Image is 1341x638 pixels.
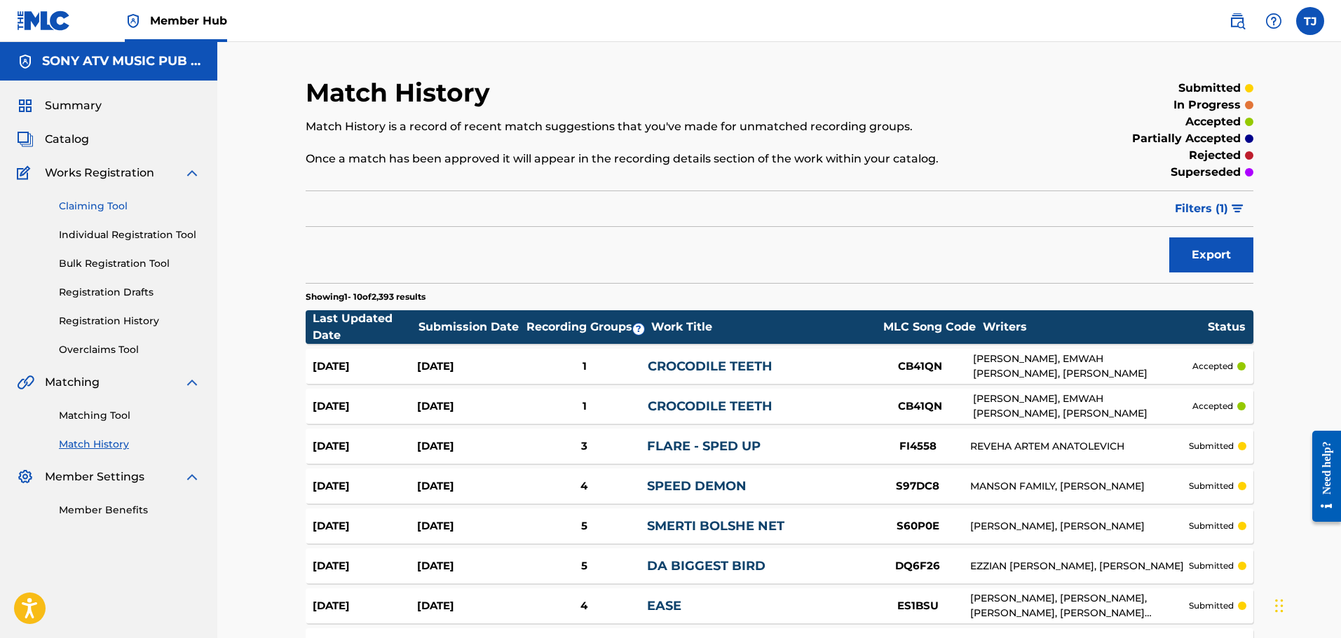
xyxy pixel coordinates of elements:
[417,518,522,534] div: [DATE]
[522,478,647,494] div: 4
[1175,200,1228,217] span: Filters ( 1 )
[1223,7,1251,35] a: Public Search
[1189,599,1234,612] p: submitted
[970,559,1188,574] div: EZZIAN [PERSON_NAME], [PERSON_NAME]
[1169,237,1253,272] button: Export
[1166,191,1253,226] button: Filters (1)
[1275,585,1284,627] div: Drag
[17,97,102,114] a: SummarySummary
[313,518,417,534] div: [DATE]
[42,53,200,69] h5: SONY ATV MUSIC PUB LLC
[17,374,34,391] img: Matching
[1265,13,1282,29] img: help
[1260,7,1288,35] div: Help
[647,438,761,454] a: FLARE - SPED UP
[1189,520,1234,532] p: submitted
[59,408,200,423] a: Matching Tool
[1189,480,1234,492] p: submitted
[59,503,200,518] a: Member Benefits
[59,228,200,242] a: Individual Registration Tool
[1189,147,1241,164] p: rejected
[17,53,34,70] img: Accounts
[522,558,647,574] div: 5
[970,479,1188,494] div: MANSON FAMILY, [PERSON_NAME]
[983,319,1207,335] div: Writers
[868,398,973,415] div: CB41QN
[1173,97,1241,113] p: in progress
[865,558,970,574] div: DQ6F26
[1192,360,1233,373] p: accepted
[970,439,1188,454] div: REVEHA ARTEM ANATOLEVICH
[522,518,647,534] div: 5
[59,437,200,452] a: Match History
[313,598,417,614] div: [DATE]
[313,310,418,344] div: Last Updated Date
[184,374,200,391] img: expand
[868,359,973,375] div: CB41QN
[417,438,522,455] div: [DATE]
[417,398,522,415] div: [DATE]
[970,591,1188,620] div: [PERSON_NAME], [PERSON_NAME], [PERSON_NAME], [PERSON_NAME] [PERSON_NAME] [PERSON_NAME]
[970,519,1188,534] div: [PERSON_NAME], [PERSON_NAME]
[17,11,71,31] img: MLC Logo
[1208,319,1246,335] div: Status
[125,13,142,29] img: Top Rightsholder
[59,314,200,328] a: Registration History
[45,165,154,181] span: Works Registration
[865,438,970,455] div: FI4558
[313,478,417,494] div: [DATE]
[1296,7,1324,35] div: User Menu
[522,438,647,455] div: 3
[59,256,200,271] a: Bulk Registration Tool
[150,13,227,29] span: Member Hub
[647,598,681,613] a: EASE
[306,291,426,303] p: Showing 1 - 10 of 2,393 results
[417,598,522,614] div: [DATE]
[59,285,200,300] a: Registration Drafts
[17,165,35,181] img: Works Registration
[865,518,970,534] div: S60P0E
[1229,13,1246,29] img: search
[1232,204,1244,213] img: filter
[306,118,1035,135] p: Match History is a record of recent match suggestions that you've made for unmatched recording gr...
[45,131,89,148] span: Catalog
[1185,113,1241,130] p: accepted
[648,359,772,374] a: CROCODILE TEETH
[45,374,100,391] span: Matching
[306,151,1035,167] p: Once a match has been approved it will appear in the recording details section of the work within...
[1132,130,1241,147] p: partially accepted
[17,97,34,114] img: Summary
[184,165,200,181] img: expand
[418,319,524,335] div: Submission Date
[45,97,102,114] span: Summary
[417,558,522,574] div: [DATE]
[17,469,34,485] img: Member Settings
[1271,571,1341,638] iframe: Chat Widget
[306,77,497,109] h2: Match History
[59,342,200,357] a: Overclaims Tool
[17,131,34,148] img: Catalog
[865,598,970,614] div: ES1BSU
[1178,80,1241,97] p: submitted
[522,598,647,614] div: 4
[313,438,417,455] div: [DATE]
[647,558,765,574] a: DA BIGGEST BIRD
[17,131,89,148] a: CatalogCatalog
[45,469,144,485] span: Member Settings
[1302,419,1341,532] iframe: Resource Center
[313,359,417,375] div: [DATE]
[651,319,876,335] div: Work Title
[1189,560,1234,572] p: submitted
[524,319,651,335] div: Recording Groups
[313,558,417,574] div: [DATE]
[1189,440,1234,452] p: submitted
[973,352,1193,381] div: [PERSON_NAME], EMWAH [PERSON_NAME], [PERSON_NAME]
[1192,400,1233,412] p: accepted
[522,398,647,415] div: 1
[973,391,1193,421] div: [PERSON_NAME], EMWAH [PERSON_NAME], [PERSON_NAME]
[417,359,522,375] div: [DATE]
[417,478,522,494] div: [DATE]
[184,469,200,485] img: expand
